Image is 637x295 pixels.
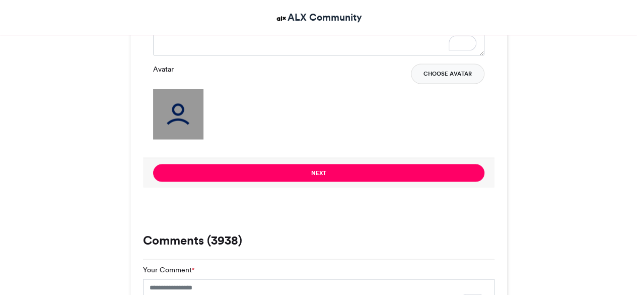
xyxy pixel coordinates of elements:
label: Avatar [153,64,174,75]
a: ALX Community [275,10,362,25]
button: Next [153,164,484,182]
img: user_filled.png [153,89,203,140]
img: ALX Community [275,12,288,25]
label: Your Comment [143,265,194,275]
h3: Comments (3938) [143,234,494,247]
button: Choose Avatar [411,64,484,84]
